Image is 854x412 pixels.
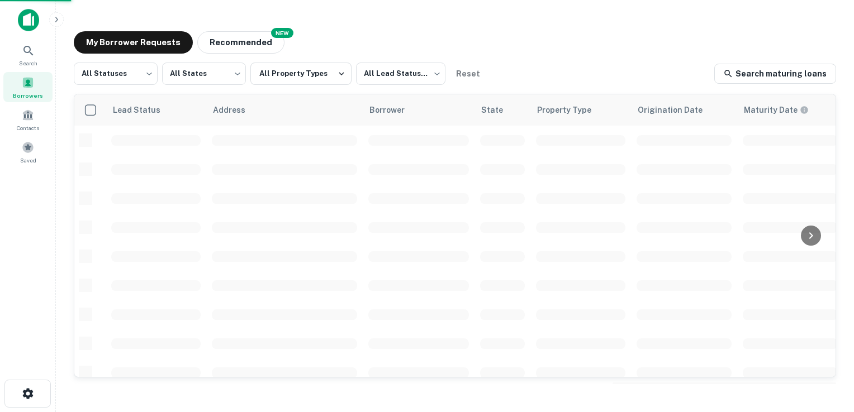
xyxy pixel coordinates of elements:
[737,94,843,126] th: Maturity dates displayed may be estimated. Please contact the lender for the most accurate maturi...
[17,123,39,132] span: Contacts
[206,94,363,126] th: Address
[18,9,39,31] img: capitalize-icon.png
[714,64,836,84] a: Search maturing loans
[744,104,809,116] div: Maturity dates displayed may be estimated. Please contact the lender for the most accurate maturi...
[20,156,36,165] span: Saved
[271,28,293,38] div: NEW
[3,137,53,167] a: Saved
[481,103,518,117] span: State
[744,104,798,116] h6: Maturity Date
[3,104,53,135] a: Contacts
[363,94,475,126] th: Borrower
[638,103,717,117] span: Origination Date
[356,59,445,88] div: All Lead Statuses
[197,31,284,54] button: Recommended
[798,287,854,341] iframe: Chat Widget
[537,103,606,117] span: Property Type
[106,94,206,126] th: Lead Status
[3,72,53,102] a: Borrowers
[530,94,631,126] th: Property Type
[450,63,486,85] button: Reset
[631,94,737,126] th: Origination Date
[369,103,419,117] span: Borrower
[162,59,246,88] div: All States
[13,91,43,100] span: Borrowers
[3,40,53,70] a: Search
[19,59,37,68] span: Search
[213,103,260,117] span: Address
[475,94,530,126] th: State
[112,103,175,117] span: Lead Status
[74,31,193,54] button: My Borrower Requests
[250,63,352,85] button: All Property Types
[74,59,158,88] div: All Statuses
[744,104,823,116] span: Maturity dates displayed may be estimated. Please contact the lender for the most accurate maturi...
